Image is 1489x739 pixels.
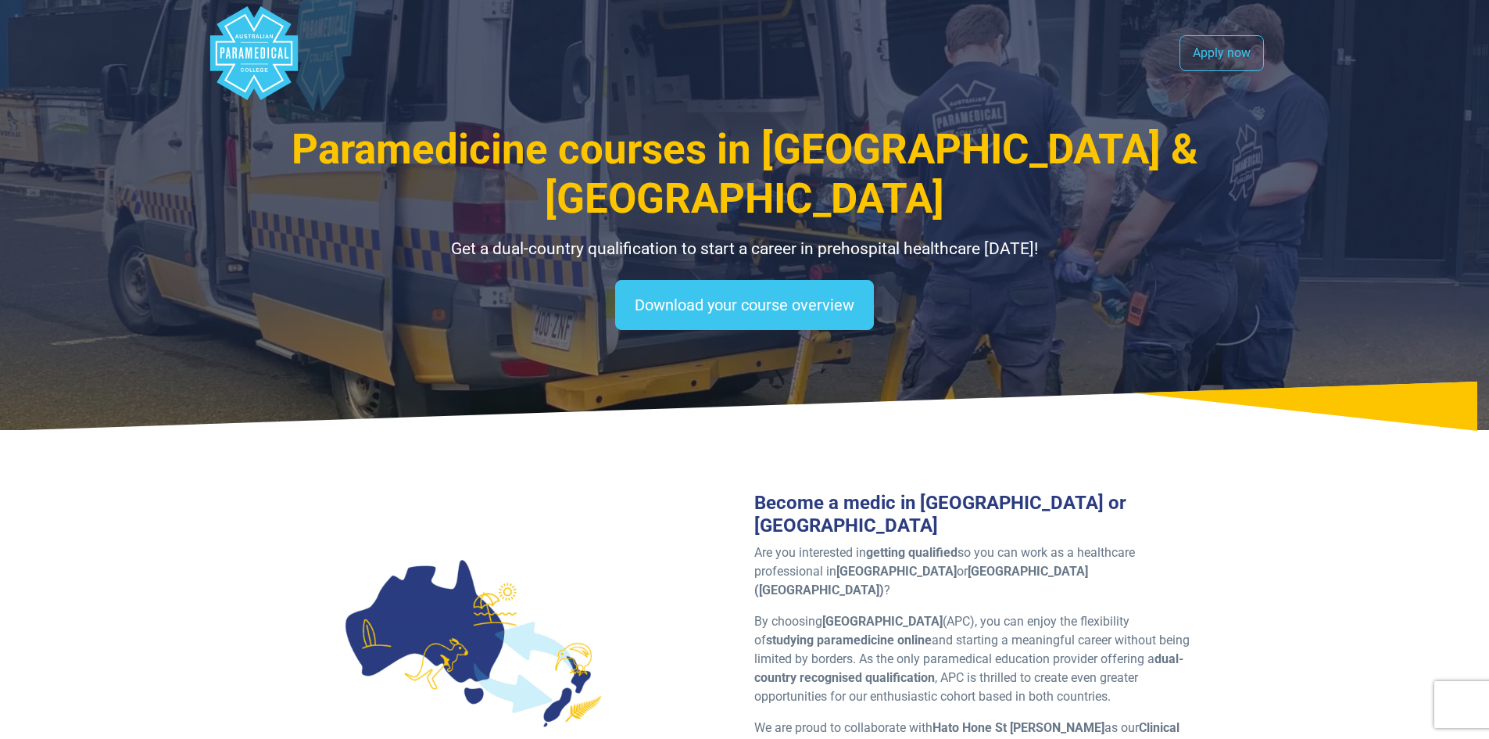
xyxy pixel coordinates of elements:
[754,564,1088,597] strong: [GEOGRAPHIC_DATA] ([GEOGRAPHIC_DATA])
[754,651,1183,685] strong: dual-country recognised qualification
[1179,35,1264,71] a: Apply now
[866,545,957,560] strong: getting qualified
[932,720,1104,735] strong: Hato Hone St [PERSON_NAME]
[754,543,1202,600] p: Are you interested in so you can work as a healthcare professional in or ?
[766,633,894,648] strong: studying paramedicine
[754,492,1202,537] h3: Become a medic in [GEOGRAPHIC_DATA] or [GEOGRAPHIC_DATA]
[288,237,1202,262] p: Get a dual-country qualification to start a career in prehospital healthcare [DATE]!
[207,6,301,100] div: Australian Paramedical College
[754,612,1202,706] p: By choosing (APC), you can enjoy the flexibility of and starting a meaningful career without bein...
[897,633,932,648] strong: online
[836,564,957,579] strong: [GEOGRAPHIC_DATA]
[615,280,874,330] a: Download your course overview
[822,614,943,629] strong: [GEOGRAPHIC_DATA]
[292,125,1198,223] span: Paramedicine courses in [GEOGRAPHIC_DATA] & [GEOGRAPHIC_DATA]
